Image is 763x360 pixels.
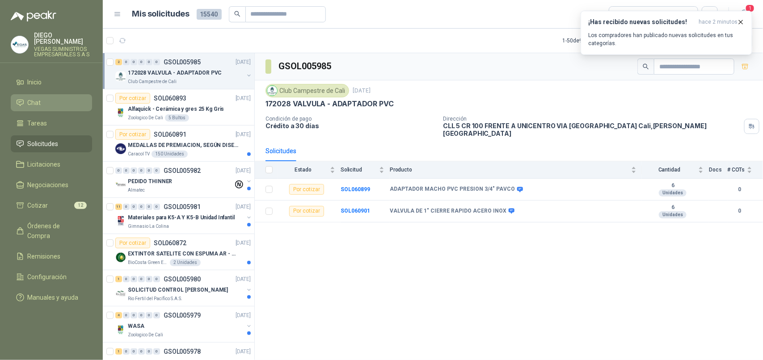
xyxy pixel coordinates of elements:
[128,213,235,222] p: Materiales para K5-A Y K5-B Unidad Infantil
[164,167,201,174] p: GSOL005982
[236,275,251,284] p: [DATE]
[11,197,92,214] a: Cotizar12
[278,161,341,179] th: Estado
[123,276,130,282] div: 0
[11,156,92,173] a: Licitaciones
[727,207,752,215] b: 0
[138,59,145,65] div: 0
[131,167,137,174] div: 0
[11,268,92,285] a: Configuración
[28,139,59,149] span: Solicitudes
[152,151,188,158] div: 150 Unidades
[11,74,92,91] a: Inicio
[236,203,251,211] p: [DATE]
[266,116,436,122] p: Condición de pago
[74,202,87,209] span: 12
[123,59,130,65] div: 0
[138,204,145,210] div: 0
[115,324,126,335] img: Company Logo
[153,276,160,282] div: 0
[736,6,752,22] button: 1
[588,31,745,47] p: Los compradores han publicado nuevas solicitudes en tus categorías.
[146,348,152,355] div: 0
[128,286,228,294] p: SOLICITUD CONTROL [PERSON_NAME]
[278,167,328,173] span: Estado
[131,59,137,65] div: 0
[115,129,150,140] div: Por cotizar
[115,143,126,154] img: Company Logo
[154,131,186,138] p: SOL060891
[643,63,649,70] span: search
[236,347,251,356] p: [DATE]
[11,289,92,306] a: Manuales y ayuda
[11,115,92,132] a: Tareas
[390,186,515,193] b: ADAPTADOR MACHO PVC PRESION 3/4" PAVCO
[341,167,377,173] span: Solicitud
[115,165,253,194] a: 0 0 0 0 0 0 GSOL005982[DATE] Company LogoPEDIDO THINNERAlmatec
[34,46,92,57] p: VEGAS SUMINISTROS EMPRESARIALES S A S
[115,93,150,104] div: Por cotizar
[11,218,92,244] a: Órdenes de Compra
[115,201,253,230] a: 11 0 0 0 0 0 GSOL005981[DATE] Company LogoMateriales para K5-A Y K5-B Unidad InfantilGimnasio La ...
[28,118,47,128] span: Tareas
[727,161,763,179] th: # COTs
[11,94,92,111] a: Chat
[615,9,633,19] div: Todas
[164,204,201,210] p: GSOL005981
[266,99,394,109] p: 172028 VALVULA - ADAPTADOR PVC
[128,78,177,85] p: Club Campestre de Cali
[138,276,145,282] div: 0
[443,122,741,137] p: CLL 5 CR 100 FRENTE A UNICENTRO VIA [GEOGRAPHIC_DATA] Cali , [PERSON_NAME][GEOGRAPHIC_DATA]
[128,187,145,194] p: Almatec
[341,161,390,179] th: Solicitud
[115,216,126,226] img: Company Logo
[11,36,28,53] img: Company Logo
[128,114,163,121] p: Zoologico De Cali
[115,238,150,248] div: Por cotizar
[131,312,137,318] div: 0
[128,141,239,150] p: MEDALLAS DE PREMIACION, SEGÚN DISEÑO ADJUNTO(ADJUNTAR COTIZACION EN SU FORMATO
[266,122,436,130] p: Crédito a 30 días
[289,184,324,195] div: Por cotizar
[236,239,251,247] p: [DATE]
[123,312,130,318] div: 0
[123,204,130,210] div: 0
[34,32,92,45] p: DIEGO [PERSON_NAME]
[154,95,186,101] p: SOL060893
[289,206,324,217] div: Por cotizar
[341,186,370,193] a: SOL060899
[28,221,84,241] span: Órdenes de Compra
[642,204,704,211] b: 6
[236,58,251,67] p: [DATE]
[197,9,222,20] span: 15540
[154,240,186,246] p: SOL060872
[153,204,160,210] div: 0
[588,18,695,26] h3: ¡Has recibido nuevas solicitudes!
[115,274,253,302] a: 1 0 0 0 0 0 GSOL005980[DATE] Company LogoSOLICITUD CONTROL [PERSON_NAME]Rio Fertil del Pacífico S...
[115,59,122,65] div: 2
[132,8,190,21] h1: Mis solicitudes
[28,272,67,282] span: Configuración
[727,167,745,173] span: # COTs
[390,167,629,173] span: Producto
[659,189,687,197] div: Unidades
[131,276,137,282] div: 0
[128,331,163,339] p: Zoologico De Cali
[709,161,727,179] th: Docs
[153,167,160,174] div: 0
[138,167,145,174] div: 0
[236,167,251,175] p: [DATE]
[153,312,160,318] div: 0
[138,348,145,355] div: 0
[123,167,130,174] div: 0
[115,167,122,174] div: 0
[128,105,224,113] p: Alfaquick - Cerámica y gres 25 Kg Gris
[699,18,738,26] span: hace 2 minutos
[115,204,122,210] div: 11
[11,176,92,193] a: Negociaciones
[266,146,296,156] div: Solicitudes
[115,57,253,85] a: 2 0 0 0 0 0 GSOL005985[DATE] Company Logo172028 VALVULA - ADAPTADOR PVCClub Campestre de Cali
[146,276,152,282] div: 0
[103,234,254,270] a: Por cotizarSOL060872[DATE] Company LogoEXTINTOR SATELITE CON ESPUMA AR - AFFFBioCosta Green Energ...
[131,348,137,355] div: 0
